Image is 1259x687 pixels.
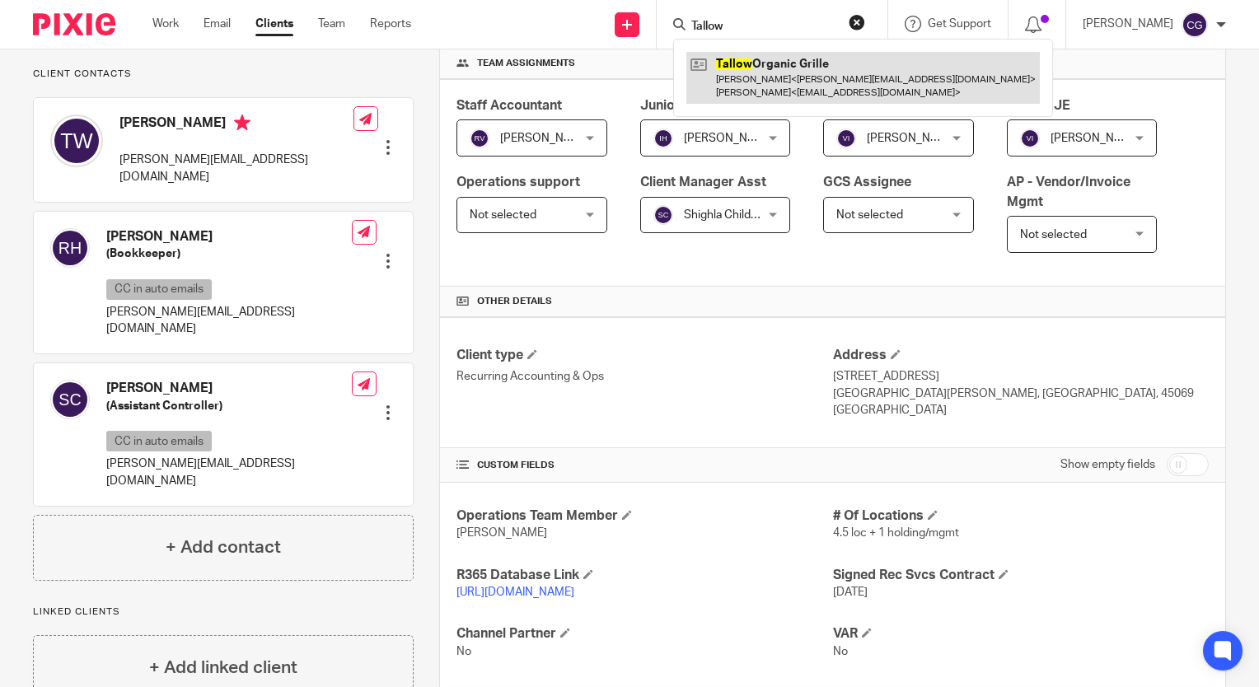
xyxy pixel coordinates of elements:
p: [PERSON_NAME] [1083,16,1173,32]
h4: Channel Partner [456,625,832,643]
span: 4.5 loc + 1 holding/mgmt [833,527,959,539]
h4: # Of Locations [833,507,1209,525]
span: [PERSON_NAME] [867,133,957,144]
span: No [456,646,471,657]
p: CC in auto emails [106,279,212,300]
button: Clear [849,14,865,30]
h4: [PERSON_NAME] [106,380,352,397]
a: Clients [255,16,293,32]
img: svg%3E [50,380,90,419]
a: Email [204,16,231,32]
span: [DATE] [833,587,868,598]
img: svg%3E [653,205,673,225]
img: svg%3E [1020,129,1040,148]
img: svg%3E [653,129,673,148]
span: GCS Assignee [823,175,911,189]
p: [PERSON_NAME][EMAIL_ADDRESS][DOMAIN_NAME] [106,304,352,338]
img: svg%3E [50,228,90,268]
a: Team [318,16,345,32]
h4: [PERSON_NAME] [119,114,353,135]
span: Other details [477,295,552,308]
h5: (Assistant Controller) [106,398,352,414]
p: [GEOGRAPHIC_DATA] [833,402,1209,418]
h4: Address [833,347,1209,364]
img: Pixie [33,13,115,35]
span: Get Support [928,18,991,30]
span: Team assignments [477,57,575,70]
p: CC in auto emails [106,431,212,451]
span: Not selected [1020,229,1087,241]
h4: [PERSON_NAME] [106,228,352,245]
p: [STREET_ADDRESS] [833,368,1209,385]
h4: CUSTOM FIELDS [456,459,832,472]
span: [PERSON_NAME] [1051,133,1141,144]
h4: VAR [833,625,1209,643]
span: [PERSON_NAME] [500,133,591,144]
h4: Signed Rec Svcs Contract [833,567,1209,584]
h4: + Add contact [166,535,281,560]
p: [PERSON_NAME][EMAIL_ADDRESS][DOMAIN_NAME] [106,456,352,489]
p: Client contacts [33,68,414,81]
img: svg%3E [50,114,103,167]
span: Staff Accountant [456,99,562,112]
a: [URL][DOMAIN_NAME] [456,587,574,598]
span: Client Manager Asst [640,175,766,189]
span: [PERSON_NAME] [456,527,547,539]
span: Not selected [470,209,536,221]
img: svg%3E [836,129,856,148]
img: svg%3E [1182,12,1208,38]
span: AP - Vendor/Invoice Mgmt [1007,175,1130,208]
i: Primary [234,114,250,131]
span: Junior Accountant [640,99,756,112]
span: Not selected [836,209,903,221]
p: [GEOGRAPHIC_DATA][PERSON_NAME], [GEOGRAPHIC_DATA], 45069 [833,386,1209,402]
label: Show empty fields [1060,456,1155,473]
img: svg%3E [470,129,489,148]
h4: Client type [456,347,832,364]
span: No [833,646,848,657]
a: Work [152,16,179,32]
span: [PERSON_NAME] [684,133,775,144]
h4: Operations Team Member [456,507,832,525]
h5: (Bookkeeper) [106,245,352,262]
h4: R365 Database Link [456,567,832,584]
p: [PERSON_NAME][EMAIL_ADDRESS][DOMAIN_NAME] [119,152,353,185]
p: Linked clients [33,605,414,619]
a: Reports [370,16,411,32]
p: Recurring Accounting & Ops [456,368,832,385]
h4: + Add linked client [149,655,297,680]
span: Shighla Childers [684,209,767,221]
span: Operations support [456,175,580,189]
input: Search [690,20,838,35]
